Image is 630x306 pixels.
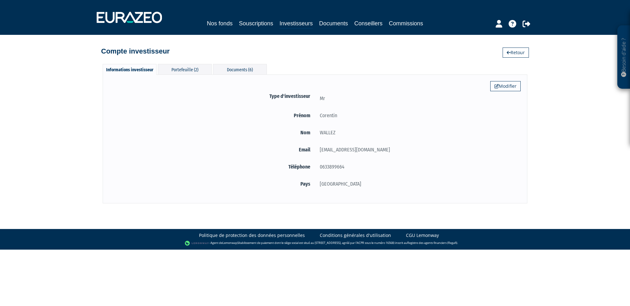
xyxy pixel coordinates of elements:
[213,64,267,74] div: Documents (6)
[6,240,624,246] div: - Agent de (établissement de paiement dont le siège social est situé au [STREET_ADDRESS], agréé p...
[109,163,315,171] label: Téléphone
[503,48,529,58] a: Retour
[280,19,313,29] a: Investisseurs
[315,94,521,102] div: Mr
[620,29,627,86] p: Besoin d'aide ?
[490,81,521,91] a: Modifier
[109,92,315,100] label: Type d'investisseur
[315,112,521,119] div: Corentin
[103,64,157,75] div: Informations investisseur
[315,180,521,188] div: [GEOGRAPHIC_DATA]
[185,240,209,246] img: logo-lemonway.png
[109,112,315,119] label: Prénom
[222,241,237,245] a: Lemonway
[109,129,315,137] label: Nom
[199,232,305,239] a: Politique de protection des données personnelles
[315,163,521,171] div: 0633899664
[406,232,439,239] a: CGU Lemonway
[315,129,521,137] div: WALLEZ
[239,19,273,28] a: Souscriptions
[207,19,233,28] a: Nos fonds
[320,232,391,239] a: Conditions générales d'utilisation
[354,19,382,28] a: Conseillers
[109,146,315,154] label: Email
[315,146,521,154] div: [EMAIL_ADDRESS][DOMAIN_NAME]
[97,12,162,23] img: 1732889491-logotype_eurazeo_blanc_rvb.png
[407,241,457,245] a: Registre des agents financiers (Regafi)
[319,19,348,28] a: Documents
[389,19,423,28] a: Commissions
[109,180,315,188] label: Pays
[158,64,212,74] div: Portefeuille (2)
[101,48,170,55] h4: Compte investisseur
